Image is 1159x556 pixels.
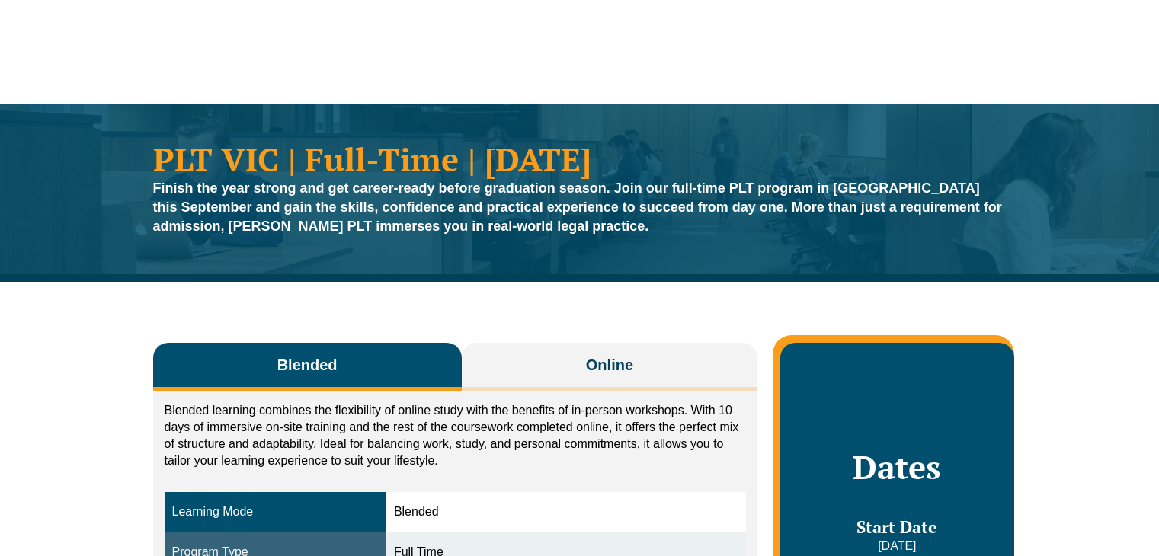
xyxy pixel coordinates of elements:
p: [DATE] [796,538,998,554]
span: Online [586,354,633,375]
div: Blended [394,503,738,521]
p: Blended learning combines the flexibility of online study with the benefits of in-person workshop... [165,402,747,469]
strong: Finish the year strong and get career-ready before graduation season. Join our full-time PLT prog... [153,181,1002,234]
span: Blended [277,354,338,375]
h1: PLT VIC | Full-Time | [DATE] [153,142,1007,175]
h2: Dates [796,448,998,486]
div: Learning Mode [172,503,379,521]
span: Start Date [856,516,937,538]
